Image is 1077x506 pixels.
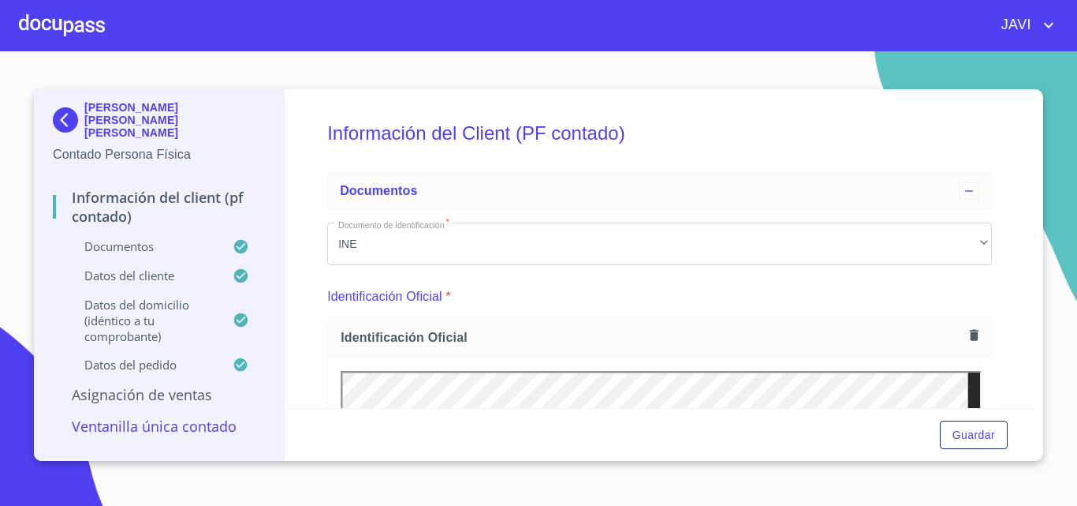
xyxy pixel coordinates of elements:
[53,188,265,226] p: Información del Client (PF contado)
[84,101,265,139] p: [PERSON_NAME] [PERSON_NAME] [PERSON_NAME]
[341,329,963,346] span: Identificación Oficial
[327,223,992,265] div: INE
[989,13,1039,38] span: JAVI
[327,287,442,306] p: Identificación Oficial
[53,297,233,344] p: Datos del domicilio (idéntico a tu comprobante)
[340,184,417,197] span: Documentos
[53,357,233,373] p: Datos del pedido
[53,145,265,164] p: Contado Persona Física
[53,417,265,436] p: Ventanilla única contado
[53,238,233,254] p: Documentos
[53,101,265,145] div: [PERSON_NAME] [PERSON_NAME] [PERSON_NAME]
[327,101,992,166] h5: Información del Client (PF contado)
[989,13,1058,38] button: account of current user
[53,268,233,283] p: Datos del cliente
[53,385,265,404] p: Asignación de Ventas
[327,172,992,210] div: Documentos
[952,425,995,445] span: Guardar
[53,107,84,133] img: Docupass spot blue
[940,421,1008,450] button: Guardar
